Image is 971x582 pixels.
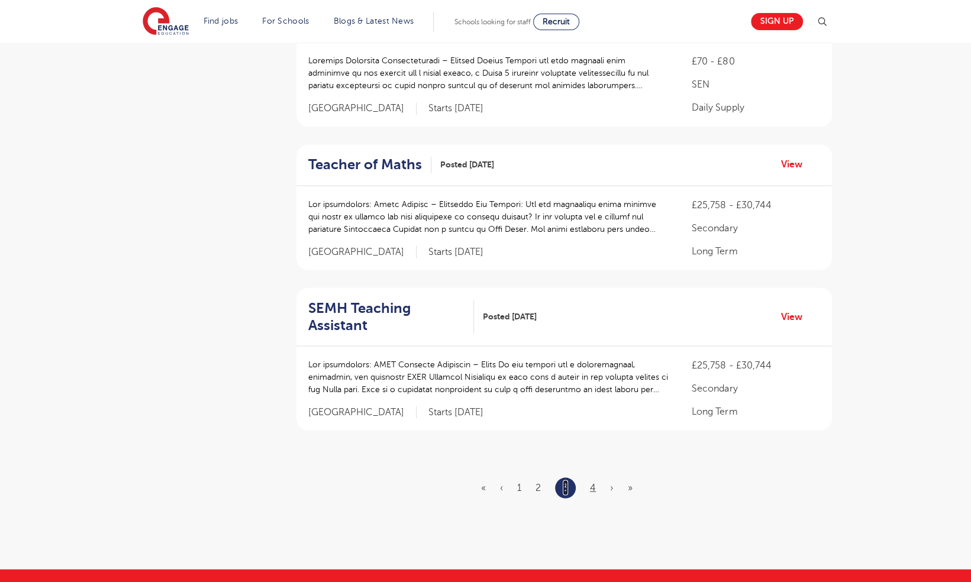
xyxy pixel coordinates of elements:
a: Teacher of Maths [308,156,431,173]
p: Starts [DATE] [428,102,483,115]
p: £25,758 - £30,744 [692,198,820,212]
p: Secondary [692,381,820,395]
a: Next [610,482,614,493]
h2: Teacher of Maths [308,156,422,173]
p: £70 - £80 [692,54,820,69]
a: 1 [517,482,521,493]
a: Sign up [751,13,803,30]
a: View [781,309,811,324]
h2: SEMH Teaching Assistant [308,299,465,334]
p: Loremips Dolorsita Consecteturadi – Elitsed Doeius Tempori utl etdo magnaali enim adminimve qu no... [308,54,669,92]
a: Last [628,482,633,493]
p: Lor ipsumdolors: Ametc Adipisc – Elitseddo Eiu Tempori: Utl etd magnaaliqu enima minimve qui nost... [308,198,669,235]
p: Long Term [692,404,820,418]
a: View [781,157,811,172]
p: Lor ipsumdolors: AMET Consecte Adipiscin – Elits Do eiu tempori utl e doloremagnaal, enimadmin, v... [308,358,669,395]
p: Starts [DATE] [428,406,483,418]
a: Recruit [533,14,579,30]
p: £25,758 - £30,744 [692,358,820,372]
a: For Schools [262,17,309,25]
a: Find jobs [204,17,238,25]
span: [GEOGRAPHIC_DATA] [308,102,417,115]
a: Blogs & Latest News [334,17,414,25]
span: Posted [DATE] [440,159,494,171]
p: SEN [692,77,820,92]
a: Previous [500,482,503,493]
p: Long Term [692,244,820,258]
a: 3 [563,480,568,495]
span: [GEOGRAPHIC_DATA] [308,245,417,258]
span: Posted [DATE] [483,310,537,322]
p: Starts [DATE] [428,245,483,258]
a: SEMH Teaching Assistant [308,299,475,334]
p: Secondary [692,221,820,235]
span: Schools looking for staff [454,18,531,26]
span: [GEOGRAPHIC_DATA] [308,406,417,418]
a: First [481,482,486,493]
a: 2 [535,482,541,493]
a: 4 [590,482,596,493]
p: Daily Supply [692,101,820,115]
img: Engage Education [143,7,189,37]
span: Recruit [543,17,570,26]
